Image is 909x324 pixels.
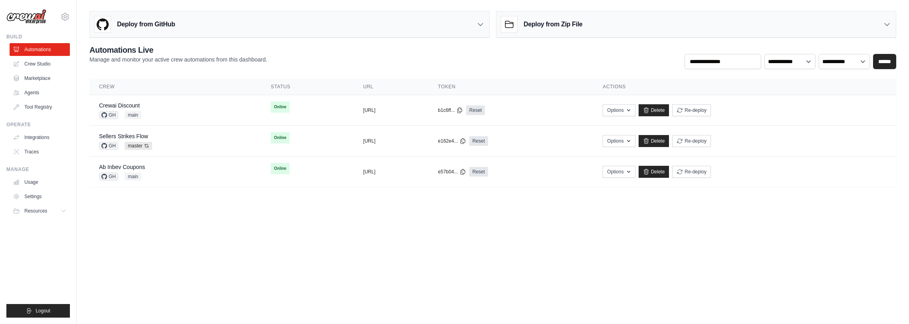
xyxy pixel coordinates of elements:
[639,135,669,147] a: Delete
[89,79,261,95] th: Crew
[10,205,70,217] button: Resources
[438,107,463,113] button: b1c6ff...
[639,166,669,178] a: Delete
[261,79,353,95] th: Status
[438,169,466,175] button: e57b04...
[6,304,70,318] button: Logout
[429,79,593,95] th: Token
[89,56,267,64] p: Manage and monitor your active crew automations from this dashboard.
[869,286,909,324] div: Widget de chat
[99,133,148,139] a: Sellers Strikes Flow
[672,135,711,147] button: Re-deploy
[6,121,70,128] div: Operate
[24,208,47,214] span: Resources
[603,104,635,116] button: Options
[603,166,635,178] button: Options
[271,132,290,143] span: Online
[99,164,145,170] a: Ab Inbev Coupons
[271,101,290,113] span: Online
[672,104,711,116] button: Re-deploy
[466,105,485,115] a: Reset
[89,44,267,56] h2: Automations Live
[10,145,70,158] a: Traces
[125,111,141,119] span: main
[36,308,50,314] span: Logout
[603,135,635,147] button: Options
[672,166,711,178] button: Re-deploy
[10,86,70,99] a: Agents
[6,166,70,173] div: Manage
[10,43,70,56] a: Automations
[99,111,118,119] span: GH
[469,136,488,146] a: Reset
[99,102,140,109] a: Crewai Discount
[10,131,70,144] a: Integrations
[469,167,488,177] a: Reset
[99,173,118,181] span: GH
[869,286,909,324] iframe: Chat Widget
[95,16,111,32] img: GitHub Logo
[438,138,466,144] button: e162e4...
[524,20,582,29] h3: Deploy from Zip File
[10,58,70,70] a: Crew Studio
[10,101,70,113] a: Tool Registry
[593,79,896,95] th: Actions
[10,190,70,203] a: Settings
[117,20,175,29] h3: Deploy from GitHub
[353,79,428,95] th: URL
[6,34,70,40] div: Build
[125,173,141,181] span: main
[10,176,70,189] a: Usage
[99,142,118,150] span: GH
[6,9,46,24] img: Logo
[271,163,290,174] span: Online
[125,142,152,150] span: master
[10,72,70,85] a: Marketplace
[639,104,669,116] a: Delete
